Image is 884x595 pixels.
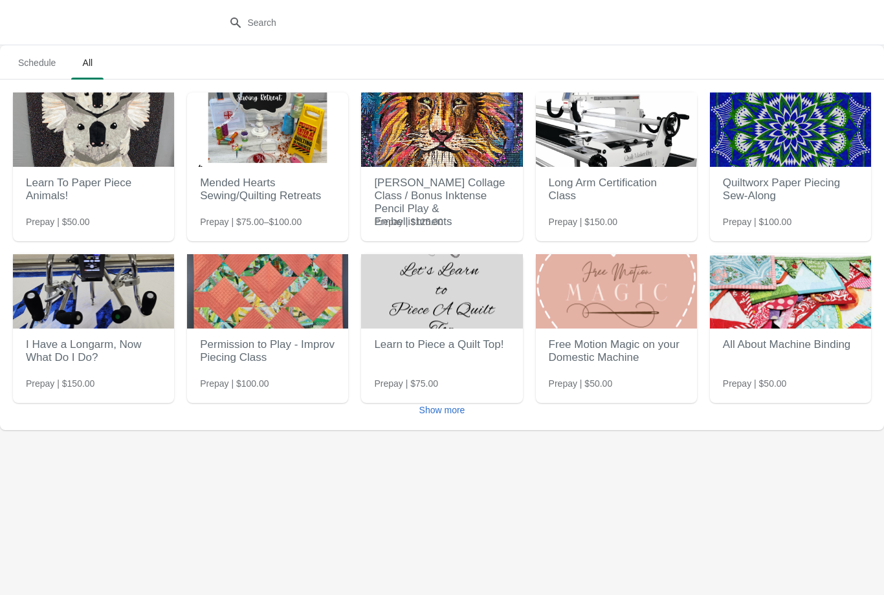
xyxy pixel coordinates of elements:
[200,377,269,390] span: Prepay | $100.00
[710,92,871,167] img: Quiltworx Paper Piecing Sew-Along
[26,377,94,390] span: Prepay | $150.00
[374,332,509,358] h2: Learn to Piece a Quilt Top!
[200,215,302,228] span: Prepay | $75.00–$100.00
[536,254,697,329] img: Free Motion Magic on your Domestic Machine
[26,332,161,371] h2: I Have a Longarm, Now What Do I Do?
[374,377,438,390] span: Prepay | $75.00
[8,51,66,74] span: Schedule
[200,170,335,209] h2: Mended Hearts Sewing/Quilting Retreats
[71,51,104,74] span: All
[549,170,684,209] h2: Long Arm Certification Class
[549,332,684,371] h2: Free Motion Magic on your Domestic Machine
[414,398,470,422] button: Show more
[536,92,697,167] img: Long Arm Certification Class
[361,92,522,167] img: Laura Heine Collage Class / Bonus Inktense Pencil Play & Embellishments
[710,254,871,329] img: All About Machine Binding
[247,11,663,34] input: Search
[361,254,522,329] img: Learn to Piece a Quilt Top!
[187,92,348,167] img: Mended Hearts Sewing/Quilting Retreats
[723,170,858,209] h2: Quiltworx Paper Piecing Sew-Along
[723,377,787,390] span: Prepay | $50.00
[549,215,617,228] span: Prepay | $150.00
[723,215,791,228] span: Prepay | $100.00
[374,215,443,228] span: Prepay | $125.00
[13,254,174,329] img: I Have a Longarm, Now What Do I Do?
[200,332,335,371] h2: Permission to Play - Improv Piecing Class
[13,92,174,167] img: Learn To Paper Piece Animals!
[187,254,348,329] img: Permission to Play - Improv Piecing Class
[419,405,465,415] span: Show more
[26,215,90,228] span: Prepay | $50.00
[374,170,509,235] h2: [PERSON_NAME] Collage Class / Bonus Inktense Pencil Play & Embellishments
[26,170,161,209] h2: Learn To Paper Piece Animals!
[549,377,613,390] span: Prepay | $50.00
[723,332,858,358] h2: All About Machine Binding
